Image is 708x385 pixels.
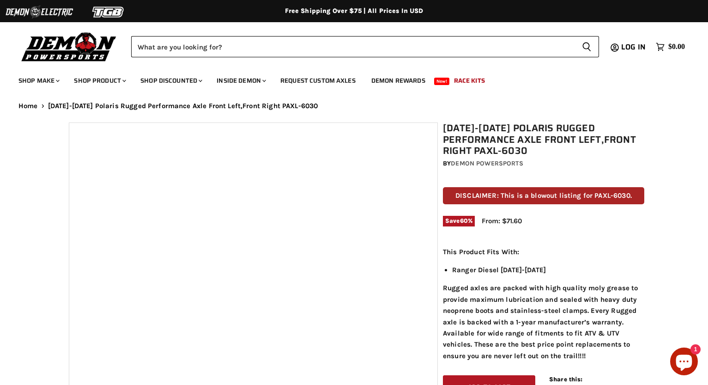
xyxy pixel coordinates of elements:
[460,217,468,224] span: 60
[443,216,475,226] span: Save %
[364,71,432,90] a: Demon Rewards
[452,264,644,275] li: Ranger Diesel [DATE]-[DATE]
[451,159,523,167] a: Demon Powersports
[549,376,582,383] span: Share this:
[131,36,599,57] form: Product
[668,43,685,51] span: $0.00
[667,348,701,378] inbox-online-store-chat: Shopify online store chat
[617,43,651,51] a: Log in
[575,36,599,57] button: Search
[210,71,272,90] a: Inside Demon
[5,3,74,21] img: Demon Electric Logo 2
[443,246,644,257] p: This Product Fits With:
[74,3,143,21] img: TGB Logo 2
[482,217,522,225] span: From: $71.60
[434,78,450,85] span: New!
[133,71,208,90] a: Shop Discounted
[18,102,38,110] a: Home
[443,246,644,361] div: Rugged axles are packed with high quality moly grease to provide maximum lubrication and sealed w...
[443,187,644,204] p: DISCLAIMER: This is a blowout listing for PAXL-6030.
[48,102,318,110] span: [DATE]-[DATE] Polaris Rugged Performance Axle Front Left,Front Right PAXL-6030
[651,40,690,54] a: $0.00
[12,67,683,90] ul: Main menu
[273,71,363,90] a: Request Custom Axles
[12,71,65,90] a: Shop Make
[443,122,644,157] h1: [DATE]-[DATE] Polaris Rugged Performance Axle Front Left,Front Right PAXL-6030
[443,159,644,169] div: by
[621,41,646,53] span: Log in
[131,36,575,57] input: Search
[447,71,492,90] a: Race Kits
[67,71,132,90] a: Shop Product
[18,30,120,63] img: Demon Powersports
